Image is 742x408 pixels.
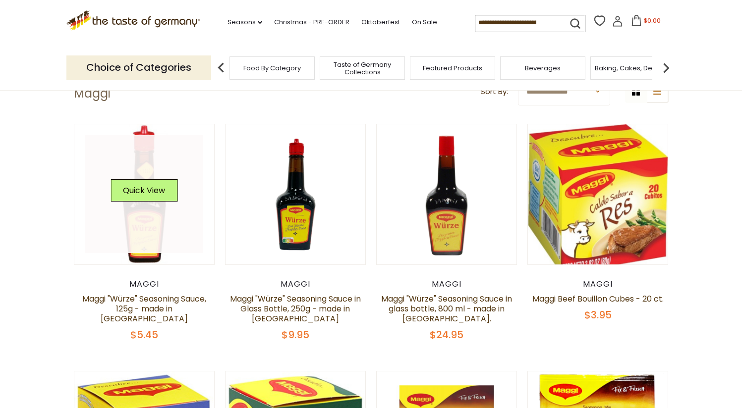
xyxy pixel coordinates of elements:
[243,64,301,72] a: Food By Category
[74,124,215,264] img: Maggi
[226,124,366,264] img: Maggi
[430,328,463,342] span: $24.95
[584,308,612,322] span: $3.95
[381,293,512,324] a: Maggi "Würze" Seasoning Sauce in glass bottle, 800 ml - made in [GEOGRAPHIC_DATA].
[412,17,437,28] a: On Sale
[66,55,211,80] p: Choice of Categories
[532,293,664,305] a: Maggi Beef Bouillon Cubes - 20 ct.
[111,179,177,202] button: Quick View
[74,86,111,101] h1: Maggi
[656,58,676,78] img: next arrow
[225,279,366,289] div: Maggi
[644,16,661,25] span: $0.00
[423,64,482,72] a: Featured Products
[527,279,669,289] div: Maggi
[361,17,400,28] a: Oktoberfest
[323,61,402,76] a: Taste of Germany Collections
[376,279,517,289] div: Maggi
[130,328,158,342] span: $5.45
[595,64,672,72] a: Baking, Cakes, Desserts
[74,279,215,289] div: Maggi
[228,17,262,28] a: Seasons
[82,293,206,324] a: Maggi "Würze" Seasoning Sauce, 125g - made in [GEOGRAPHIC_DATA]
[525,64,561,72] a: Beverages
[528,124,668,274] img: Maggi
[625,15,667,30] button: $0.00
[274,17,349,28] a: Christmas - PRE-ORDER
[211,58,231,78] img: previous arrow
[377,124,517,264] img: Maggi
[481,86,508,98] label: Sort By:
[282,328,309,342] span: $9.95
[230,293,361,324] a: Maggi "Würze" Seasoning Sauce in Glass Bottle, 250g - made in [GEOGRAPHIC_DATA]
